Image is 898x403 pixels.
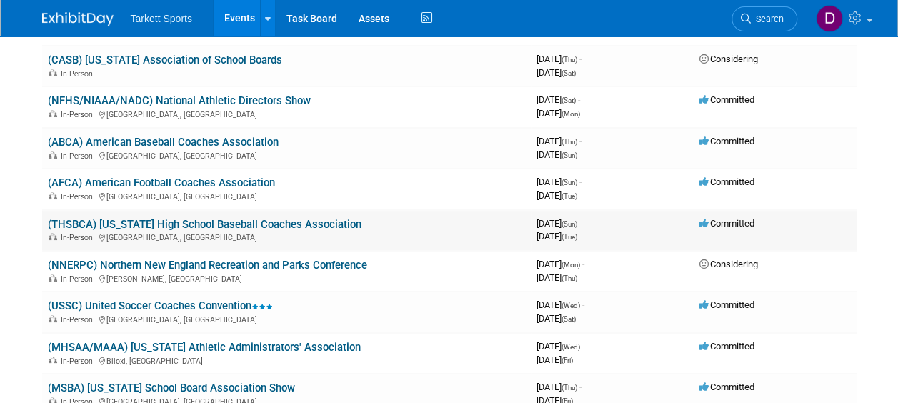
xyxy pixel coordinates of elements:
[537,54,582,64] span: [DATE]
[49,151,57,159] img: In-Person Event
[48,299,273,312] a: (USSC) United Soccer Coaches Convention
[61,151,97,161] span: In-Person
[562,138,577,146] span: (Thu)
[699,136,754,146] span: Committed
[49,357,57,364] img: In-Person Event
[537,299,584,310] span: [DATE]
[562,233,577,241] span: (Tue)
[61,274,97,284] span: In-Person
[49,274,57,282] img: In-Person Event
[537,67,576,78] span: [DATE]
[562,274,577,282] span: (Thu)
[61,110,97,119] span: In-Person
[579,218,582,229] span: -
[582,341,584,352] span: -
[49,315,57,322] img: In-Person Event
[562,343,580,351] span: (Wed)
[699,299,754,310] span: Committed
[48,190,525,201] div: [GEOGRAPHIC_DATA], [GEOGRAPHIC_DATA]
[579,176,582,187] span: -
[732,6,797,31] a: Search
[48,149,525,161] div: [GEOGRAPHIC_DATA], [GEOGRAPHIC_DATA]
[48,136,279,149] a: (ABCA) American Baseball Coaches Association
[48,218,361,231] a: (THSBCA) [US_STATE] High School Baseball Coaches Association
[42,12,114,26] img: ExhibitDay
[537,259,584,269] span: [DATE]
[751,14,784,24] span: Search
[61,357,97,366] span: In-Person
[48,259,367,272] a: (NNERPC) Northern New England Recreation and Parks Conference
[537,382,582,392] span: [DATE]
[48,176,275,189] a: (AFCA) American Football Coaches Association
[48,341,361,354] a: (MHSAA/MAAA) [US_STATE] Athletic Administrators' Association
[578,94,580,105] span: -
[49,192,57,199] img: In-Person Event
[562,261,580,269] span: (Mon)
[48,354,525,366] div: Biloxi, [GEOGRAPHIC_DATA]
[48,272,525,284] div: [PERSON_NAME], [GEOGRAPHIC_DATA]
[562,357,573,364] span: (Fri)
[562,151,577,159] span: (Sun)
[699,259,758,269] span: Considering
[537,231,577,242] span: [DATE]
[537,190,577,201] span: [DATE]
[537,94,580,105] span: [DATE]
[537,354,573,365] span: [DATE]
[537,313,576,324] span: [DATE]
[61,192,97,201] span: In-Person
[131,13,192,24] span: Tarkett Sports
[699,176,754,187] span: Committed
[48,54,282,66] a: (CASB) [US_STATE] Association of School Boards
[61,315,97,324] span: In-Person
[579,136,582,146] span: -
[699,94,754,105] span: Committed
[48,94,311,107] a: (NFHS/NIAAA/NADC) National Athletic Directors Show
[537,341,584,352] span: [DATE]
[562,315,576,323] span: (Sat)
[562,192,577,200] span: (Tue)
[699,218,754,229] span: Committed
[537,272,577,283] span: [DATE]
[48,382,295,394] a: (MSBA) [US_STATE] School Board Association Show
[562,110,580,118] span: (Mon)
[61,233,97,242] span: In-Person
[537,218,582,229] span: [DATE]
[579,382,582,392] span: -
[48,231,525,242] div: [GEOGRAPHIC_DATA], [GEOGRAPHIC_DATA]
[537,26,576,37] span: [DATE]
[49,233,57,240] img: In-Person Event
[562,220,577,228] span: (Sun)
[699,382,754,392] span: Committed
[48,108,525,119] div: [GEOGRAPHIC_DATA], [GEOGRAPHIC_DATA]
[562,56,577,64] span: (Thu)
[61,69,97,79] span: In-Person
[537,108,580,119] span: [DATE]
[537,136,582,146] span: [DATE]
[48,313,525,324] div: [GEOGRAPHIC_DATA], [GEOGRAPHIC_DATA]
[816,5,843,32] img: Doug Wilson
[562,96,576,104] span: (Sat)
[49,110,57,117] img: In-Person Event
[582,259,584,269] span: -
[537,149,577,160] span: [DATE]
[537,176,582,187] span: [DATE]
[699,54,758,64] span: Considering
[579,54,582,64] span: -
[562,69,576,77] span: (Sat)
[562,384,577,392] span: (Thu)
[61,29,97,38] span: In-Person
[699,341,754,352] span: Committed
[49,69,57,76] img: In-Person Event
[582,299,584,310] span: -
[562,302,580,309] span: (Wed)
[562,179,577,186] span: (Sun)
